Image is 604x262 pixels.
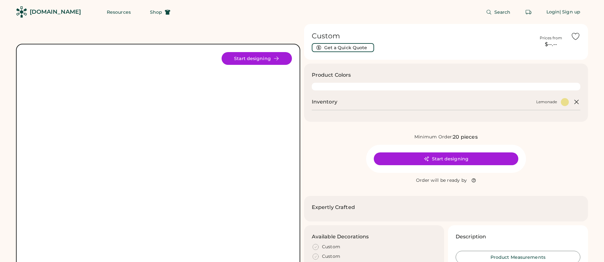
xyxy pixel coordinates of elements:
[312,98,337,106] h2: Inventory
[536,99,557,104] div: Lemonade
[16,6,27,18] img: Rendered Logo - Screens
[222,52,292,65] button: Start designing
[540,35,562,41] div: Prices from
[546,9,560,15] div: Login
[414,134,453,140] div: Minimum Order:
[142,6,178,19] button: Shop
[30,8,81,16] div: [DOMAIN_NAME]
[312,43,374,52] button: Get a Quick Quote
[522,6,535,19] button: Retrieve an order
[560,9,580,15] div: | Sign up
[535,41,567,48] div: $--.--
[494,10,511,14] span: Search
[453,133,477,141] div: 20 pieces
[456,233,486,241] h3: Description
[312,204,355,211] h2: Expertly Crafted
[322,244,341,250] div: Custom
[312,233,369,241] h3: Available Decorations
[150,10,162,14] span: Shop
[312,32,531,41] h1: Custom
[374,152,518,165] button: Start designing
[99,6,138,19] button: Resources
[416,177,467,184] div: Order will be ready by
[312,71,351,79] h3: Product Colors
[322,253,341,260] div: Custom
[478,6,518,19] button: Search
